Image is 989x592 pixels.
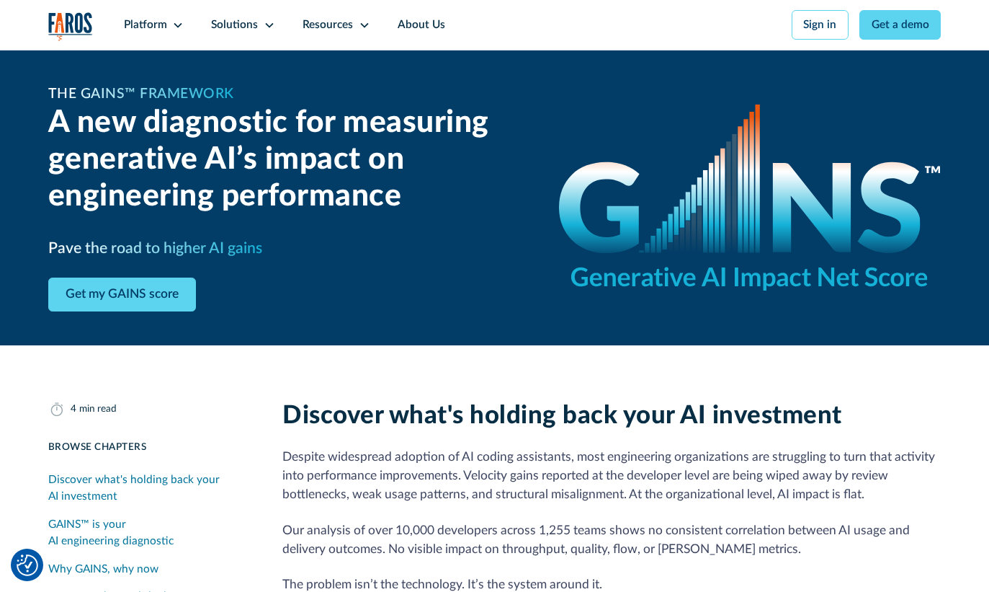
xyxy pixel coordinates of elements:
[48,472,249,505] div: Discover what's holding back your AI investment
[48,12,93,41] img: Logo of the analytics and reporting company Faros.
[48,516,249,549] div: GAINS™ is your AI engineering diagnostic
[859,10,941,40] a: Get a demo
[48,440,249,454] div: Browse Chapters
[48,561,158,578] div: Why GAINS, why now
[211,17,258,33] div: Solutions
[48,12,93,41] a: home
[17,555,38,576] button: Cookie Settings
[559,105,941,291] img: GAINS - the Generative AI Impact Net Score logo
[48,555,249,583] a: Why GAINS, why now
[124,17,167,33] div: Platform
[48,511,249,555] a: GAINS™ is your AI engineering diagnostic
[17,555,38,576] img: Revisit consent button
[79,402,117,416] div: min read
[48,278,196,312] a: Get my GAINS score
[48,84,234,105] h1: The GAINS™ Framework
[48,466,249,511] a: Discover what's holding back your AI investment
[282,521,941,559] p: Our analysis of over 10,000 developers across 1,255 teams shows no consistent correlation between...
[282,448,941,504] p: Despite widespread adoption of AI coding assistants, most engineering organizations are strugglin...
[71,402,76,416] div: 4
[792,10,849,40] a: Sign in
[48,105,526,215] h2: A new diagnostic for measuring generative AI’s impact on engineering performance
[303,17,353,33] div: Resources
[48,237,262,260] h3: Pave the road to higher AI gains
[282,401,941,431] h2: Discover what's holding back your AI investment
